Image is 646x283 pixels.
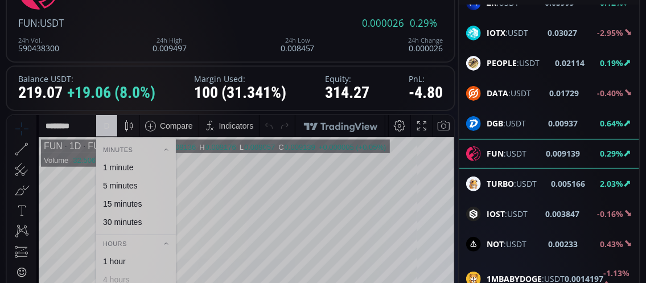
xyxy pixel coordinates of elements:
div: 100 (31.341%) [194,84,286,102]
span: :USDT [487,27,528,39]
div: 1 month [96,236,125,245]
b: 0.02114 [555,57,585,69]
div: 219.07 [18,84,155,102]
label: PnL: [409,75,443,83]
div: 24h Change [408,37,443,44]
div: 0.008457 [281,37,315,52]
b: 2.03% [600,178,623,189]
b: 0.64% [600,118,623,129]
b: DGB [487,118,503,129]
b: 0.00233 [549,238,578,250]
b: NOT [487,239,504,249]
div: Days [89,180,169,192]
b: -0.40% [597,88,623,99]
div: 15 minutes [96,84,135,93]
b: IOST [487,208,505,219]
span: :USDT [487,208,528,220]
b: -1.13% [603,268,629,278]
div: 1 minute [96,48,127,57]
div: 24h High [153,37,187,44]
div: 1 day [96,199,116,208]
div: 1D [56,26,74,36]
span: :USDT [487,117,526,129]
b: DATA [487,88,508,99]
div: D [97,6,102,15]
span: +19.06 (8.0%) [67,84,155,102]
span: :USDT [487,178,537,190]
span: :USDT [487,238,526,250]
div: H [192,28,198,36]
div: 0.009176 [199,28,229,36]
b: 0.03027 [548,27,578,39]
span: FUN [18,17,38,30]
div: 32.506M [66,41,95,50]
label: Balance USDT: [18,75,155,83]
div: 4 hours [96,160,123,169]
div: 0.000026 [408,37,443,52]
div: 1 week [96,218,121,227]
div: Minutes [89,28,169,41]
div: 0.009057 [237,28,268,36]
div: 30 minutes [96,102,135,112]
div: 24h Low [281,37,315,44]
span: :USDT [487,57,540,69]
span: :USDT [38,17,64,30]
div: 5 minutes [96,66,131,75]
b: TURBO [487,178,514,189]
div: 0.009139 [278,28,308,36]
div: 0.009136 [158,28,189,36]
b: 0.01729 [549,87,579,99]
div: Hours [89,122,169,135]
div: 314.27 [326,84,370,102]
div: Indicators [212,6,247,15]
div: -4.80 [409,84,443,102]
div: 1 hour [96,142,119,151]
b: 0.19% [600,58,623,68]
label: Equity: [326,75,370,83]
div: 0.009497 [153,37,187,52]
b: 0.003847 [545,208,579,220]
div: 590438300 [18,37,59,52]
b: 0.005166 [552,178,586,190]
span: 0.29% [410,18,437,28]
label: Margin Used: [194,75,286,83]
div: 24h Vol. [18,37,59,44]
div:  [10,152,19,163]
b: -0.16% [597,208,623,219]
div: Volume [37,41,61,50]
b: -2.95% [597,27,623,38]
div: FUN [37,26,56,36]
b: PEOPLE [487,58,517,68]
div: Compare [153,6,186,15]
div: C [271,28,277,36]
div: L [233,28,237,36]
span: 0.000026 [362,18,404,28]
b: 0.43% [600,239,623,249]
b: IOTX [487,27,505,38]
b: 0.00937 [548,117,578,129]
div: FUNToken [74,26,124,36]
span: :USDT [487,87,531,99]
div: +0.000005 (+0.05%) [312,28,380,36]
